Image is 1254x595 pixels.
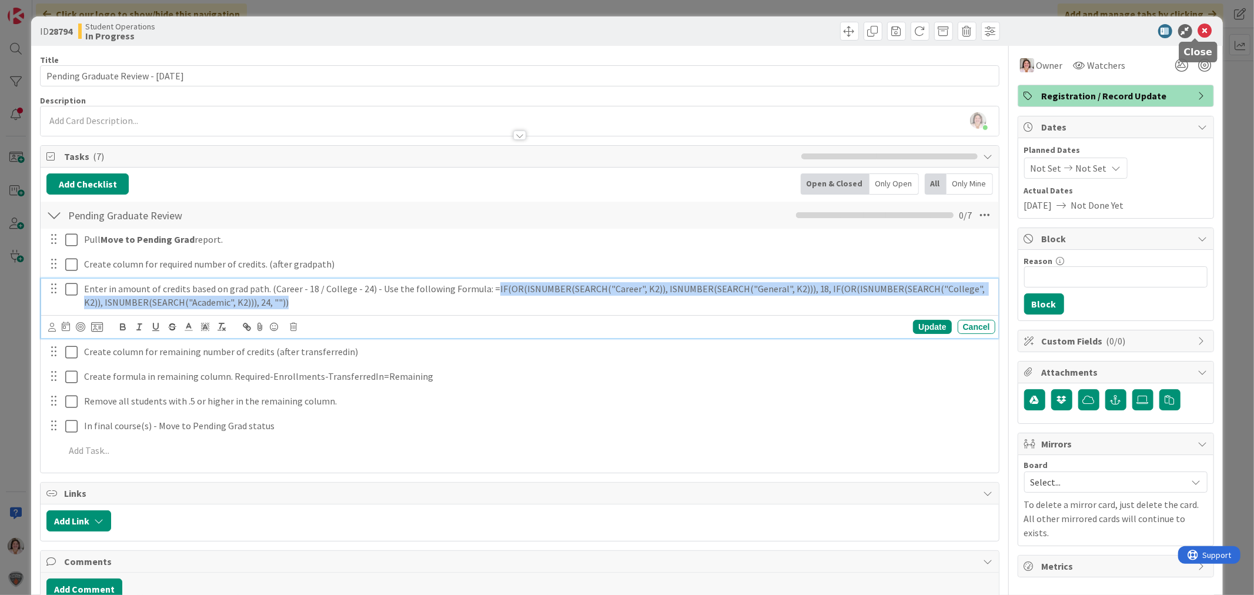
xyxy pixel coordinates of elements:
[1020,58,1034,72] img: EW
[1071,198,1124,212] span: Not Done Yet
[1024,256,1053,266] label: Reason
[64,149,795,163] span: Tasks
[1184,46,1213,58] h5: Close
[1088,58,1126,72] span: Watchers
[64,486,977,500] span: Links
[84,370,991,383] p: Create formula in remaining column. Required-Enrollments-TransferredIn=Remaining
[84,233,991,246] p: Pull report.
[1024,293,1064,315] button: Block
[1042,120,1192,134] span: Dates
[1042,559,1192,573] span: Metrics
[1042,232,1192,246] span: Block
[1042,334,1192,348] span: Custom Fields
[1031,161,1062,175] span: Not Set
[1042,89,1192,103] span: Registration / Record Update
[84,282,991,309] p: Enter in amount of credits based on grad path. (Career - 18 / College - 24) - Use the following F...
[101,233,195,245] strong: Move to Pending Grad
[25,2,53,16] span: Support
[84,419,991,433] p: In final course(s) - Move to Pending Grad status
[870,173,919,195] div: Only Open
[1024,461,1048,469] span: Board
[40,55,59,65] label: Title
[84,345,991,359] p: Create column for remaining number of credits (after transferredin)
[1036,58,1063,72] span: Owner
[1024,497,1208,540] p: To delete a mirror card, just delete the card. All other mirrored cards will continue to exists.
[947,173,993,195] div: Only Mine
[925,173,947,195] div: All
[959,208,972,222] span: 0 / 7
[1024,144,1208,156] span: Planned Dates
[49,25,72,37] b: 28794
[40,24,72,38] span: ID
[1024,185,1208,197] span: Actual Dates
[1076,161,1107,175] span: Not Set
[85,22,155,31] span: Student Operations
[1042,365,1192,379] span: Attachments
[85,31,155,41] b: In Progress
[913,320,951,334] div: Update
[84,258,991,271] p: Create column for required number of credits. (after gradpath)
[958,320,995,334] div: Cancel
[40,65,999,86] input: type card name here...
[40,95,86,106] span: Description
[46,510,111,532] button: Add Link
[64,205,329,226] input: Add Checklist...
[46,173,129,195] button: Add Checklist
[1031,474,1181,490] span: Select...
[64,554,977,569] span: Comments
[84,395,991,408] p: Remove all students with .5 or higher in the remaining column.
[1106,335,1126,347] span: ( 0/0 )
[801,173,870,195] div: Open & Closed
[1024,198,1052,212] span: [DATE]
[93,151,104,162] span: ( 7 )
[1042,437,1192,451] span: Mirrors
[970,112,987,129] img: 8Zp9bjJ6wS5x4nzU9KWNNxjkzf4c3Efw.jpg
